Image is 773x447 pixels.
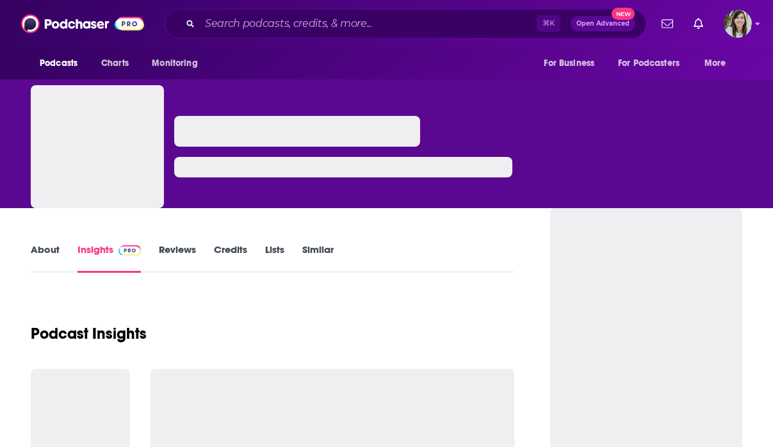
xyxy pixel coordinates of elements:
a: Show notifications dropdown [688,13,708,35]
button: open menu [143,51,214,76]
span: For Business [544,54,594,72]
span: ⌘ K [537,15,560,32]
button: open menu [535,51,610,76]
span: Logged in as devinandrade [724,10,752,38]
h1: Podcast Insights [31,324,147,343]
span: Monitoring [152,54,197,72]
span: New [612,8,635,20]
span: Open Advanced [576,20,630,27]
a: Lists [265,243,284,273]
a: Charts [93,51,136,76]
button: open menu [696,51,742,76]
span: Charts [101,54,129,72]
input: Search podcasts, credits, & more... [200,13,537,34]
a: InsightsPodchaser Pro [77,243,141,273]
button: open menu [31,51,94,76]
span: For Podcasters [618,54,679,72]
img: Podchaser - Follow, Share and Rate Podcasts [21,12,144,36]
a: Reviews [159,243,196,273]
a: Similar [302,243,334,273]
img: User Profile [724,10,752,38]
button: Show profile menu [724,10,752,38]
div: Search podcasts, credits, & more... [165,9,646,38]
a: Show notifications dropdown [656,13,678,35]
a: About [31,243,60,273]
span: Podcasts [40,54,77,72]
a: Credits [214,243,247,273]
img: Podchaser Pro [118,245,141,256]
button: open menu [610,51,698,76]
button: Open AdvancedNew [571,16,635,31]
span: More [704,54,726,72]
